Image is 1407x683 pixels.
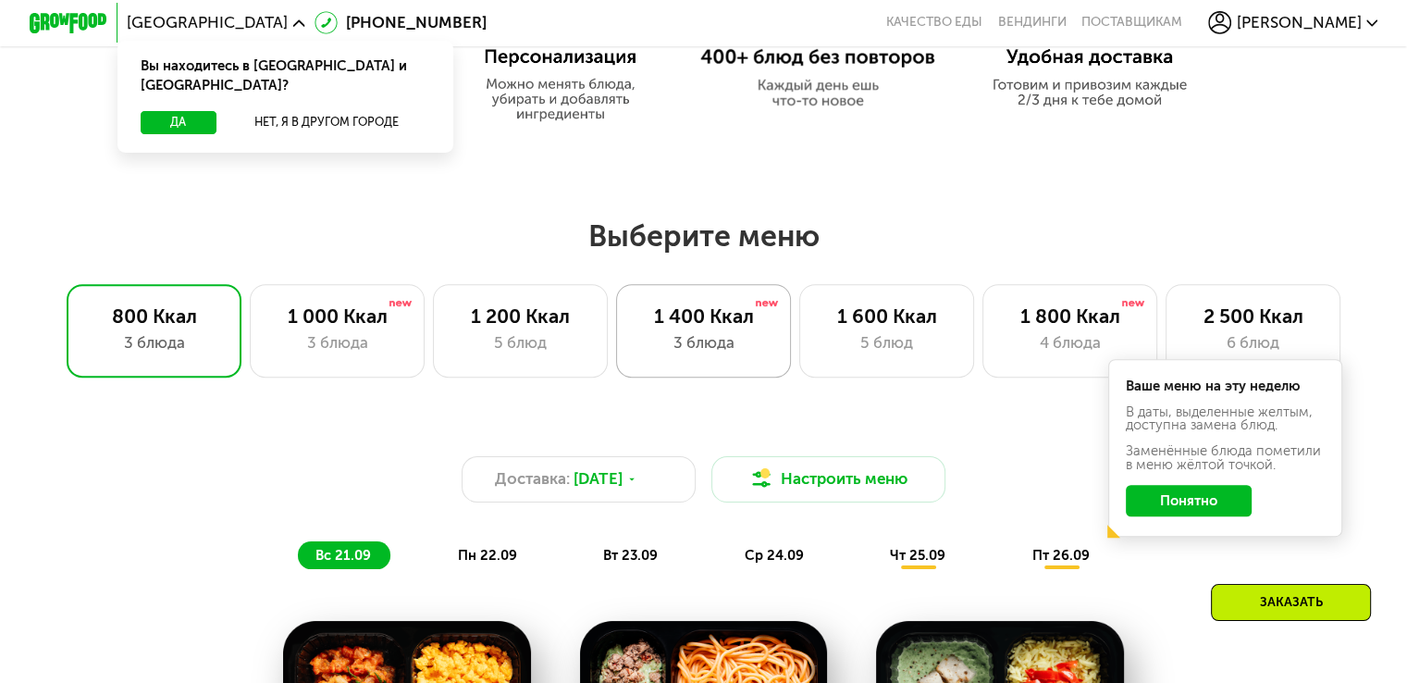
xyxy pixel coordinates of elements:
button: Понятно [1126,485,1252,516]
span: [PERSON_NAME] [1236,15,1361,31]
span: Доставка: [495,467,570,491]
div: 1 200 Ккал [453,304,587,328]
a: Качество еды [886,15,982,31]
div: Заменённые блюда пометили в меню жёлтой точкой. [1126,444,1326,472]
div: В даты, выделенные желтым, доступна замена блюд. [1126,405,1326,433]
div: 3 блюда [270,331,404,354]
span: пт 26.09 [1032,547,1090,564]
div: 3 блюда [87,331,221,354]
div: 4 блюда [1003,331,1137,354]
span: вс 21.09 [315,547,371,564]
span: вт 23.09 [603,547,658,564]
span: чт 25.09 [890,547,945,564]
span: [GEOGRAPHIC_DATA] [127,15,288,31]
button: Нет, я в другом городе [224,111,430,134]
span: [DATE] [574,467,623,491]
a: [PHONE_NUMBER] [315,11,487,34]
div: 800 Ккал [87,304,221,328]
div: 3 блюда [636,331,771,354]
div: 5 блюд [453,331,587,354]
a: Вендинги [997,15,1066,31]
h2: Выберите меню [63,217,1345,255]
div: поставщикам [1081,15,1182,31]
div: 2 500 Ккал [1186,304,1320,328]
div: Ваше меню на эту неделю [1126,379,1326,393]
div: 1 600 Ккал [820,304,954,328]
div: Вы находитесь в [GEOGRAPHIC_DATA] и [GEOGRAPHIC_DATA]? [117,41,453,111]
div: Заказать [1211,584,1371,621]
button: Настроить меню [711,456,946,503]
div: 6 блюд [1186,331,1320,354]
div: 1 800 Ккал [1003,304,1137,328]
span: пн 22.09 [458,547,517,564]
button: Да [141,111,216,134]
div: 1 000 Ккал [270,304,404,328]
div: 1 400 Ккал [636,304,771,328]
div: 5 блюд [820,331,954,354]
span: ср 24.09 [745,547,804,564]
